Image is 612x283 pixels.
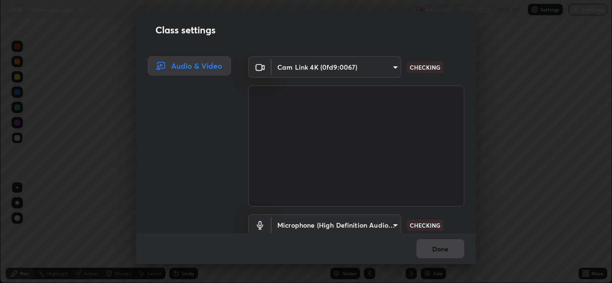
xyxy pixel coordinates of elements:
p: CHECKING [410,63,440,72]
div: Cam Link 4K (0fd9:0067) [272,214,401,236]
div: Audio & Video [148,56,231,75]
div: Cam Link 4K (0fd9:0067) [272,56,401,78]
h2: Class settings [155,23,216,37]
p: CHECKING [410,221,440,230]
